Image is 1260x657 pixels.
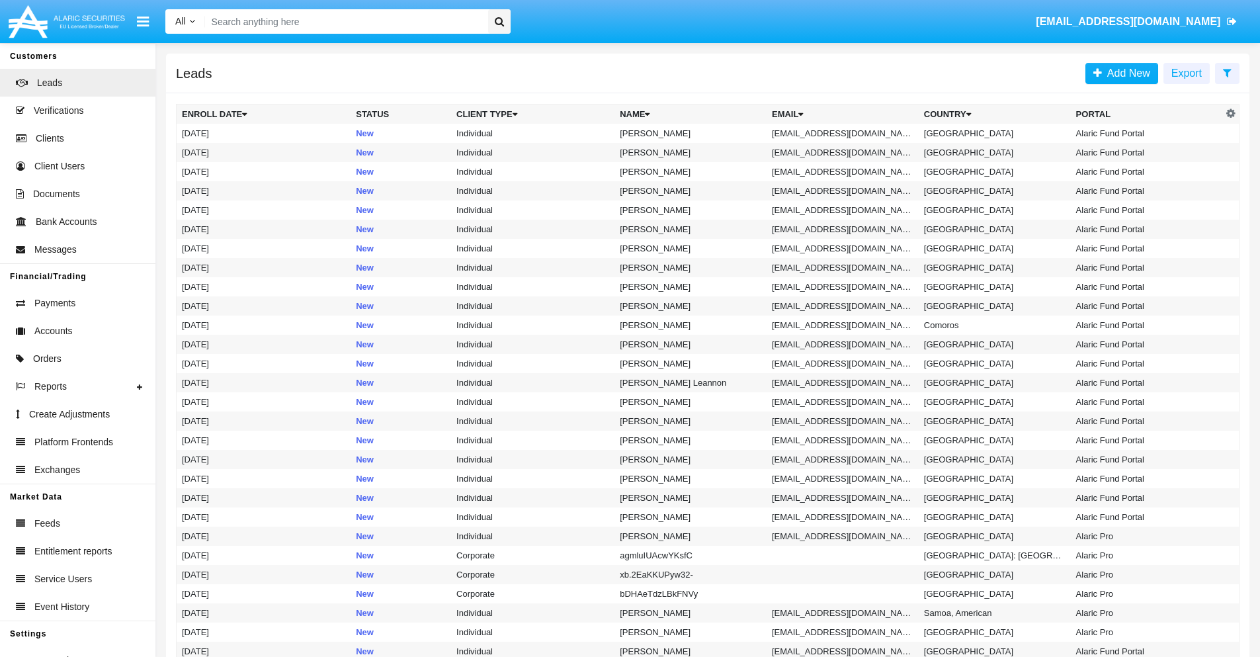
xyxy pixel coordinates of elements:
td: Individual [451,392,614,412]
td: [DATE] [177,316,351,335]
span: Reports [34,380,67,394]
td: Individual [451,124,614,143]
td: [GEOGRAPHIC_DATA] [919,488,1071,507]
td: [GEOGRAPHIC_DATA] [919,450,1071,469]
th: Country [919,105,1071,124]
td: [GEOGRAPHIC_DATA] [919,162,1071,181]
td: New [351,412,451,431]
td: Corporate [451,584,614,603]
td: New [351,488,451,507]
td: Individual [451,316,614,335]
td: Alaric Fund Portal [1071,258,1223,277]
td: [DATE] [177,162,351,181]
td: [PERSON_NAME] [614,335,767,354]
span: Leads [37,76,62,90]
td: [GEOGRAPHIC_DATA] [919,623,1071,642]
td: New [351,527,451,546]
td: [EMAIL_ADDRESS][DOMAIN_NAME] [767,603,919,623]
td: [PERSON_NAME] [614,354,767,373]
span: Orders [33,352,62,366]
td: [GEOGRAPHIC_DATA]: [GEOGRAPHIC_DATA] [919,546,1071,565]
button: Export [1163,63,1210,84]
td: [PERSON_NAME] [614,239,767,258]
td: New [351,162,451,181]
span: All [175,16,186,26]
td: [PERSON_NAME] [614,450,767,469]
td: New [351,392,451,412]
th: Portal [1071,105,1223,124]
span: Client Users [34,159,85,173]
td: [PERSON_NAME] [614,488,767,507]
td: [DATE] [177,200,351,220]
td: New [351,181,451,200]
td: [DATE] [177,469,351,488]
td: Samoa, American [919,603,1071,623]
td: [DATE] [177,507,351,527]
td: New [351,143,451,162]
td: [EMAIL_ADDRESS][DOMAIN_NAME] [767,316,919,335]
td: Individual [451,623,614,642]
td: [PERSON_NAME] [614,623,767,642]
td: [EMAIL_ADDRESS][DOMAIN_NAME] [767,200,919,220]
td: [DATE] [177,488,351,507]
td: [DATE] [177,392,351,412]
td: Alaric Pro [1071,565,1223,584]
td: Individual [451,277,614,296]
a: Add New [1085,63,1158,84]
td: Individual [451,220,614,239]
td: [DATE] [177,412,351,431]
td: [EMAIL_ADDRESS][DOMAIN_NAME] [767,258,919,277]
td: New [351,507,451,527]
td: Alaric Fund Portal [1071,392,1223,412]
td: Individual [451,527,614,546]
td: [GEOGRAPHIC_DATA] [919,200,1071,220]
td: [EMAIL_ADDRESS][DOMAIN_NAME] [767,181,919,200]
td: Individual [451,335,614,354]
td: Individual [451,603,614,623]
th: Name [614,105,767,124]
td: Corporate [451,546,614,565]
td: [PERSON_NAME] [614,220,767,239]
td: Alaric Pro [1071,546,1223,565]
td: [EMAIL_ADDRESS][DOMAIN_NAME] [767,220,919,239]
td: [PERSON_NAME] [614,124,767,143]
td: [GEOGRAPHIC_DATA] [919,258,1071,277]
td: [GEOGRAPHIC_DATA] [919,354,1071,373]
td: [GEOGRAPHIC_DATA] [919,296,1071,316]
td: Individual [451,354,614,373]
td: [GEOGRAPHIC_DATA] [919,277,1071,296]
td: [GEOGRAPHIC_DATA] [919,565,1071,584]
td: [PERSON_NAME] [614,527,767,546]
td: New [351,354,451,373]
td: [EMAIL_ADDRESS][DOMAIN_NAME] [767,412,919,431]
td: [EMAIL_ADDRESS][DOMAIN_NAME] [767,450,919,469]
td: Alaric Fund Portal [1071,373,1223,392]
td: Individual [451,200,614,220]
th: Status [351,105,451,124]
td: [EMAIL_ADDRESS][DOMAIN_NAME] [767,124,919,143]
td: Alaric Fund Portal [1071,296,1223,316]
td: [PERSON_NAME] [614,507,767,527]
td: [DATE] [177,335,351,354]
td: New [351,431,451,450]
td: New [351,623,451,642]
td: [PERSON_NAME] [614,296,767,316]
td: [DATE] [177,546,351,565]
td: Individual [451,143,614,162]
td: [GEOGRAPHIC_DATA] [919,239,1071,258]
td: [GEOGRAPHIC_DATA] [919,527,1071,546]
td: [EMAIL_ADDRESS][DOMAIN_NAME] [767,239,919,258]
td: New [351,124,451,143]
td: [DATE] [177,373,351,392]
span: Documents [33,187,80,201]
td: Alaric Fund Portal [1071,162,1223,181]
td: [EMAIL_ADDRESS][DOMAIN_NAME] [767,296,919,316]
td: [EMAIL_ADDRESS][DOMAIN_NAME] [767,623,919,642]
td: [EMAIL_ADDRESS][DOMAIN_NAME] [767,507,919,527]
td: [GEOGRAPHIC_DATA] [919,373,1071,392]
td: Alaric Fund Portal [1071,143,1223,162]
td: Individual [451,488,614,507]
td: [EMAIL_ADDRESS][DOMAIN_NAME] [767,527,919,546]
span: Export [1171,67,1202,79]
td: [EMAIL_ADDRESS][DOMAIN_NAME] [767,354,919,373]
